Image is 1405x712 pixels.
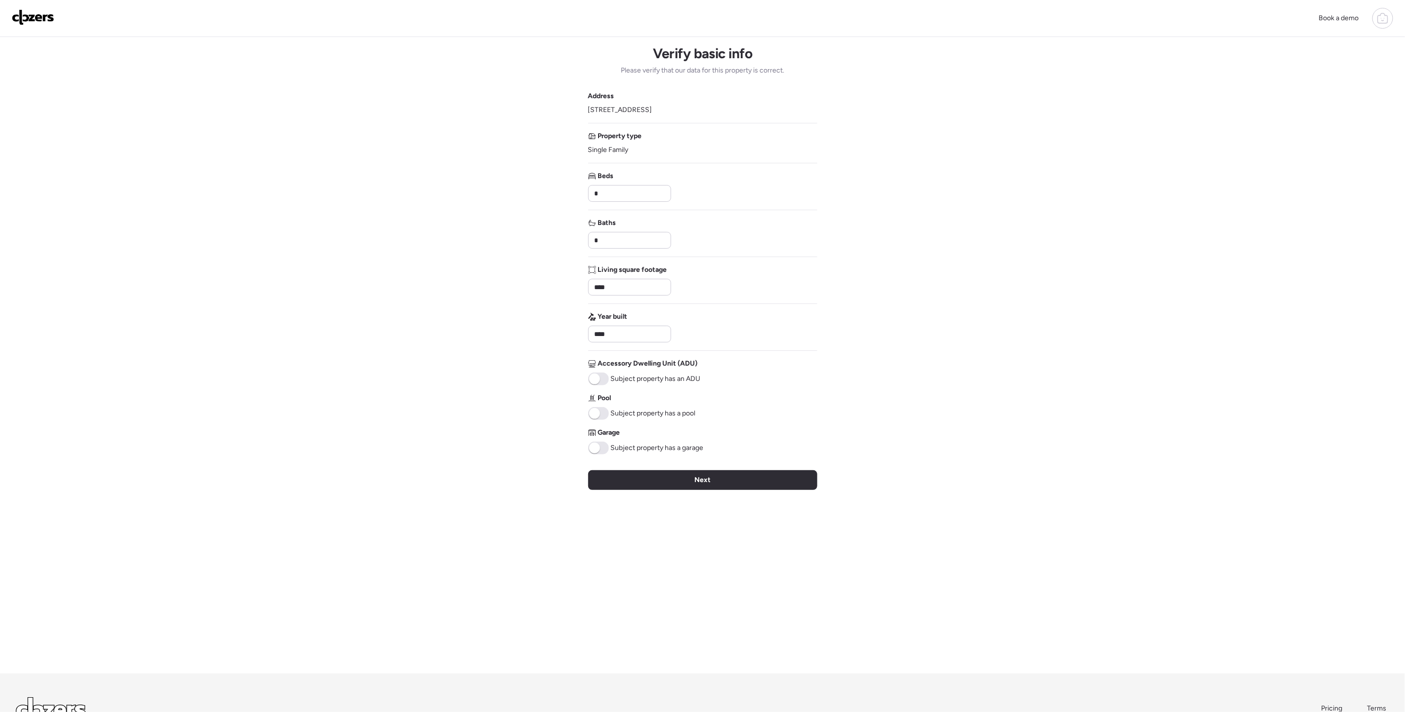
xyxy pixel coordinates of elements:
[611,374,701,384] span: Subject property has an ADU
[598,359,698,369] span: Accessory Dwelling Unit (ADU)
[598,312,628,322] span: Year built
[1319,14,1359,22] span: Book a demo
[694,475,711,485] span: Next
[12,9,54,25] img: Logo
[621,66,784,75] span: Please verify that our data for this property is correct.
[598,428,620,438] span: Garage
[653,45,752,62] h1: Verify basic info
[588,91,614,101] span: Address
[611,409,696,418] span: Subject property has a pool
[598,393,611,403] span: Pool
[598,131,642,141] span: Property type
[598,171,614,181] span: Beds
[611,443,704,453] span: Subject property has a garage
[598,265,667,275] span: Living square footage
[598,218,616,228] span: Baths
[588,105,652,115] span: [STREET_ADDRESS]
[588,145,629,155] span: Single Family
